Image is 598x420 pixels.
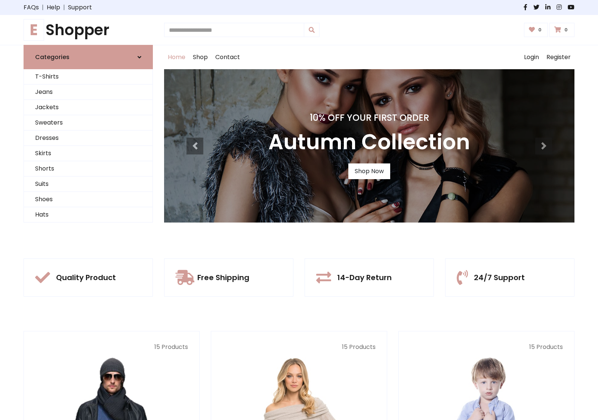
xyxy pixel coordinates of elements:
a: Skirts [24,146,152,161]
a: Shorts [24,161,152,177]
p: 15 Products [410,343,563,352]
a: Jackets [24,100,152,115]
span: | [60,3,68,12]
a: T-Shirts [24,69,152,85]
span: E [24,19,44,41]
a: Jeans [24,85,152,100]
a: EShopper [24,21,153,39]
span: 0 [562,27,570,33]
a: Shop [189,45,212,69]
a: Help [47,3,60,12]
a: 0 [524,23,548,37]
a: Shop Now [348,163,390,179]
span: 0 [536,27,543,33]
a: Register [543,45,574,69]
a: Dresses [24,131,152,146]
h5: 14-Day Return [337,273,392,282]
p: 15 Products [35,343,188,352]
h6: Categories [35,53,70,61]
h5: Free Shipping [197,273,249,282]
h3: Autumn Collection [268,129,470,154]
a: Categories [24,45,153,69]
a: Shoes [24,192,152,207]
a: Contact [212,45,244,69]
a: Support [68,3,92,12]
a: Hats [24,207,152,223]
a: 0 [549,23,574,37]
h5: Quality Product [56,273,116,282]
h1: Shopper [24,21,153,39]
h4: 10% Off Your First Order [268,113,470,123]
a: Sweaters [24,115,152,131]
span: | [39,3,47,12]
a: FAQs [24,3,39,12]
a: Login [520,45,543,69]
p: 15 Products [222,343,375,352]
a: Home [164,45,189,69]
a: Suits [24,177,152,192]
h5: 24/7 Support [474,273,525,282]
